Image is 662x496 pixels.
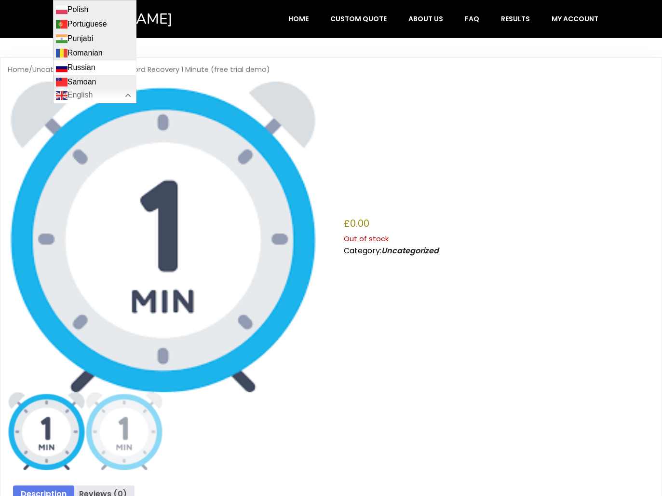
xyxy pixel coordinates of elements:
[56,47,68,59] img: ro
[56,76,68,88] img: sm
[344,217,350,230] span: £
[32,65,84,74] a: Uncategorized
[54,60,136,75] a: Russian
[54,31,136,46] a: Punjabi
[56,33,68,44] img: pa
[54,46,136,60] a: Romanian
[465,14,479,23] span: FAQ
[288,14,309,23] span: Home
[398,10,453,28] a: About Us
[455,10,489,28] a: FAQ
[344,97,654,210] h1: Public Password Recovery 1 Minute (free trial demo)
[491,10,540,28] a: Results
[552,14,598,23] span: My account
[344,245,439,256] span: Category:
[330,14,387,23] span: Custom Quote
[8,392,85,470] img: Public Password Recovery 1 Minute (free trial demo)
[278,10,319,28] a: Home
[56,62,68,73] img: ru
[53,88,136,103] a: English
[408,14,443,23] span: About Us
[8,65,654,74] nav: Breadcrumb
[56,4,68,15] img: pl
[8,65,29,74] a: Home
[501,14,530,23] span: Results
[54,17,136,31] a: Portuguese
[344,233,654,245] p: Out of stock
[8,82,318,392] img: Public Password Recovery 1 Minute (free trial demo)
[54,75,136,89] a: Samoan
[85,392,163,470] img: Public Password Recovery 1 Minute (free trial demo) - Image 2
[54,2,136,17] a: Polish
[381,245,439,256] a: Uncategorized
[541,10,608,28] a: My account
[344,217,369,230] bdi: 0.00
[56,90,68,101] img: en
[320,10,397,28] a: Custom Quote
[56,18,68,30] img: pt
